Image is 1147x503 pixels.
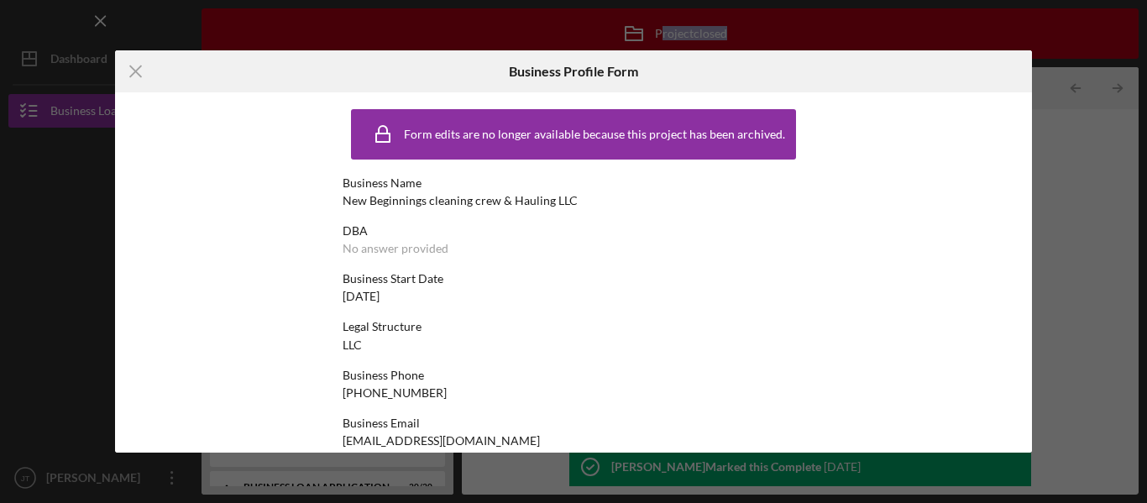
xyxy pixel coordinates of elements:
[343,224,804,238] div: DBA
[343,338,362,352] div: LLC
[509,64,638,79] h6: Business Profile Form
[343,386,447,400] div: [PHONE_NUMBER]
[343,320,804,333] div: Legal Structure
[343,369,804,382] div: Business Phone
[343,194,578,207] div: New Beginnings cleaning crew & Hauling LLC
[343,417,804,430] div: Business Email
[343,290,380,303] div: [DATE]
[343,176,804,190] div: Business Name
[343,272,804,286] div: Business Start Date
[343,434,540,448] div: [EMAIL_ADDRESS][DOMAIN_NAME]
[343,242,448,255] div: No answer provided
[404,128,785,141] div: Form edits are no longer available because this project has been archived.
